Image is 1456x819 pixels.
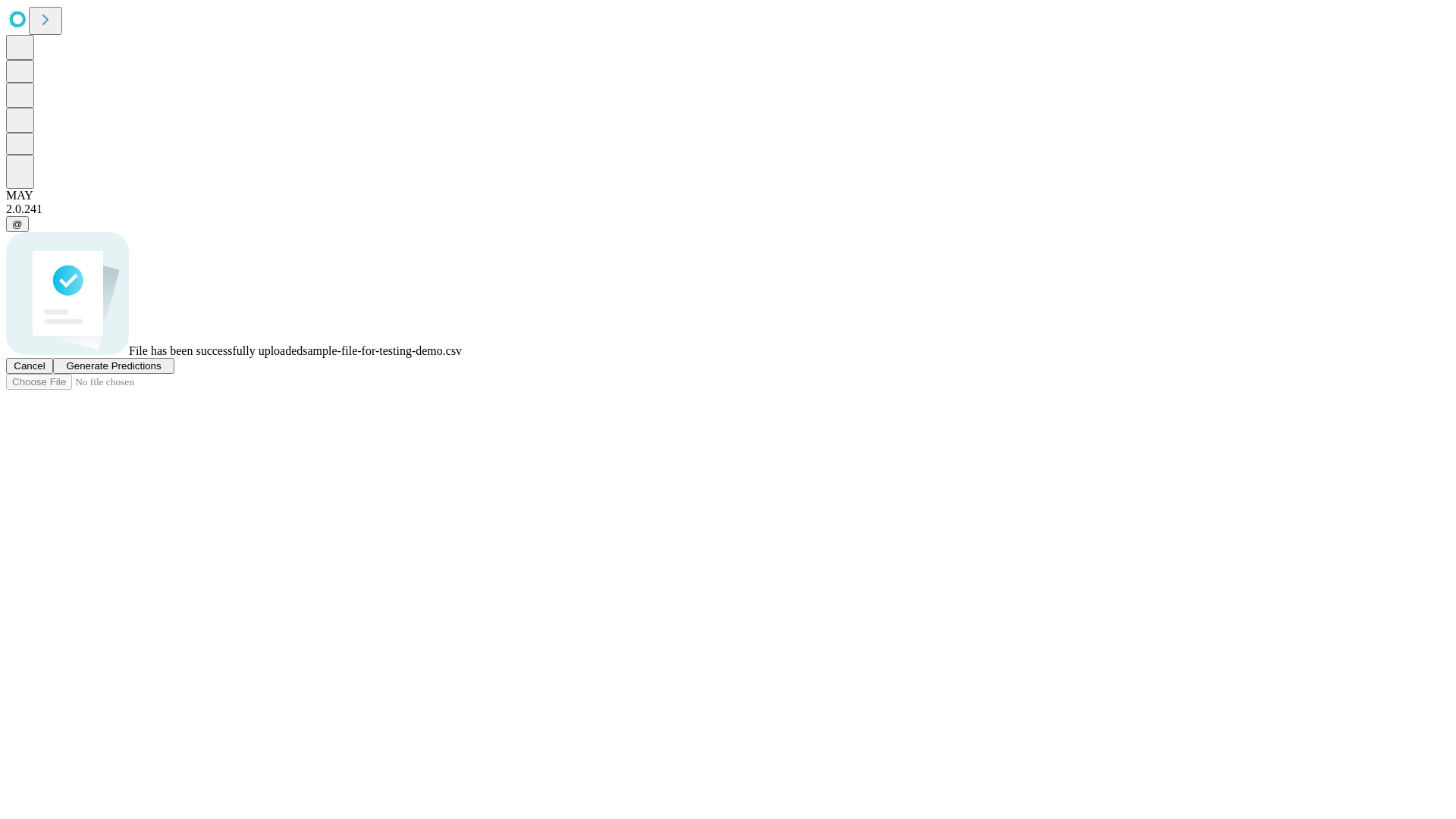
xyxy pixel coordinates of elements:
span: Cancel [14,360,45,372]
button: Cancel [6,358,53,374]
span: sample-file-for-testing-demo.csv [303,344,462,357]
span: Generate Predictions [66,360,161,372]
div: 2.0.241 [6,202,1450,216]
button: @ [6,216,29,232]
div: MAY [6,189,1450,202]
button: Generate Predictions [53,358,174,374]
span: @ [12,218,23,230]
span: File has been successfully uploaded [129,344,303,357]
